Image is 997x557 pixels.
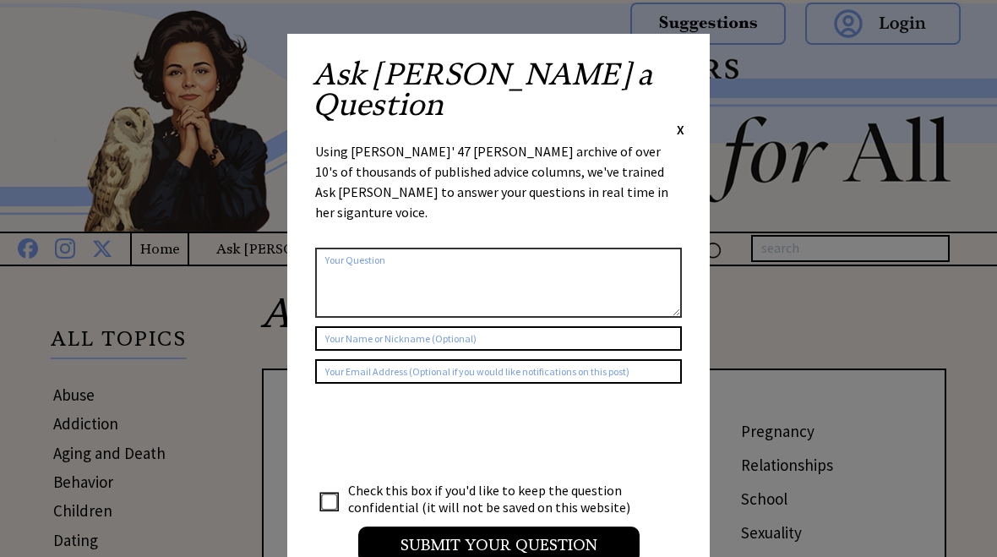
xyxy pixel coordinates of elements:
td: Check this box if you'd like to keep the question confidential (it will not be saved on this webs... [347,481,646,516]
input: Your Name or Nickname (Optional) [315,326,682,351]
input: Your Email Address (Optional if you would like notifications on this post) [315,359,682,384]
div: Using [PERSON_NAME]' 47 [PERSON_NAME] archive of over 10's of thousands of published advice colum... [315,141,682,239]
h2: Ask [PERSON_NAME] a Question [313,59,684,120]
iframe: reCAPTCHA [315,401,572,467]
span: X [677,121,684,138]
